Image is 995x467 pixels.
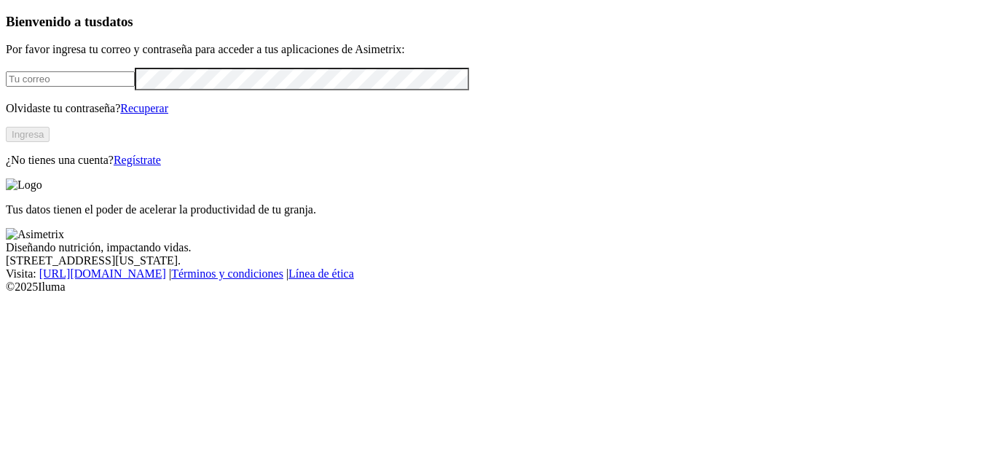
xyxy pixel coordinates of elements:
span: datos [102,14,133,29]
img: Logo [6,178,42,192]
button: Ingresa [6,127,50,142]
div: Diseñando nutrición, impactando vidas. [6,241,989,254]
img: Asimetrix [6,228,64,241]
a: Regístrate [114,154,161,166]
a: Línea de ética [288,267,354,280]
p: Por favor ingresa tu correo y contraseña para acceder a tus aplicaciones de Asimetrix: [6,43,989,56]
a: [URL][DOMAIN_NAME] [39,267,166,280]
div: © 2025 Iluma [6,280,989,294]
h3: Bienvenido a tus [6,14,989,30]
p: Olvidaste tu contraseña? [6,102,989,115]
input: Tu correo [6,71,135,87]
p: ¿No tienes una cuenta? [6,154,989,167]
a: Recuperar [120,102,168,114]
div: Visita : | | [6,267,989,280]
a: Términos y condiciones [171,267,283,280]
div: [STREET_ADDRESS][US_STATE]. [6,254,989,267]
p: Tus datos tienen el poder de acelerar la productividad de tu granja. [6,203,989,216]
